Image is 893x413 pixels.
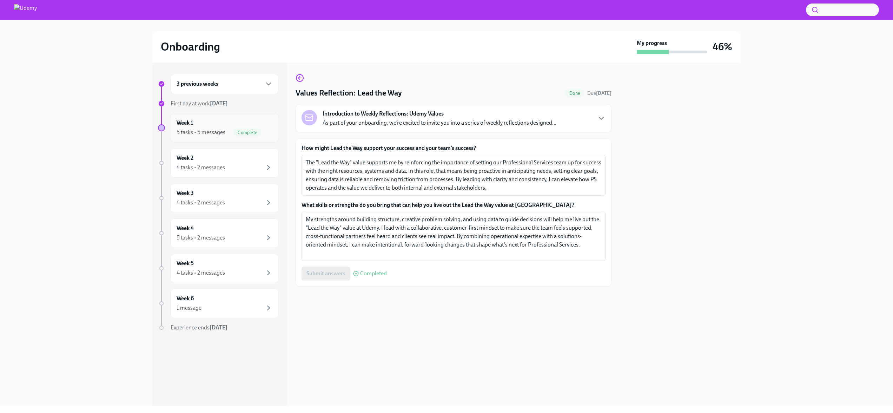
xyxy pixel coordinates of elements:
textarea: My strengths around building structure, creative problem solving, and using data to guide decisio... [306,215,601,257]
strong: [DATE] [210,100,228,107]
a: First day at work[DATE] [158,100,279,107]
h6: 3 previous weeks [177,80,218,88]
h6: Week 3 [177,189,194,197]
a: Week 34 tasks • 2 messages [158,183,279,213]
span: Due [587,90,611,96]
label: How might Lead the Way support your success and your team’s success? [302,144,606,152]
div: 5 tasks • 2 messages [177,234,225,242]
textarea: The "Lead the Way" value supports me by reinforcing the importance of setting our Professional Se... [306,158,601,192]
span: September 1st, 2025 10:00 [587,90,611,97]
div: 4 tasks • 2 messages [177,164,225,171]
h4: Values Reflection: Lead the Way [296,88,402,98]
h3: 46% [713,40,732,53]
h6: Week 1 [177,119,193,127]
strong: Introduction to Weekly Reflections: Udemy Values [323,110,444,118]
a: Week 45 tasks • 2 messages [158,218,279,248]
a: Week 61 message [158,289,279,318]
span: Done [565,91,584,96]
a: Week 24 tasks • 2 messages [158,148,279,178]
span: First day at work [171,100,228,107]
div: 5 tasks • 5 messages [177,129,225,136]
img: Udemy [14,4,37,15]
div: 4 tasks • 2 messages [177,199,225,206]
a: Week 54 tasks • 2 messages [158,254,279,283]
span: Experience ends [171,324,227,331]
div: 4 tasks • 2 messages [177,269,225,277]
strong: My progress [637,39,667,47]
span: Completed [360,271,387,276]
div: 3 previous weeks [171,74,279,94]
h6: Week 5 [177,260,194,267]
h6: Week 4 [177,224,194,232]
label: What skills or strengths do you bring that can help you live out the Lead the Way value at [GEOGR... [302,201,606,209]
a: Week 15 tasks • 5 messagesComplete [158,113,279,143]
h6: Week 6 [177,295,194,302]
strong: [DATE] [596,90,611,96]
h2: Onboarding [161,40,220,54]
strong: [DATE] [210,324,227,331]
div: 1 message [177,304,201,312]
h6: Week 2 [177,154,193,162]
p: As part of your onboarding, we’re excited to invite you into a series of weekly reflections desig... [323,119,556,127]
span: Complete [233,130,262,135]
